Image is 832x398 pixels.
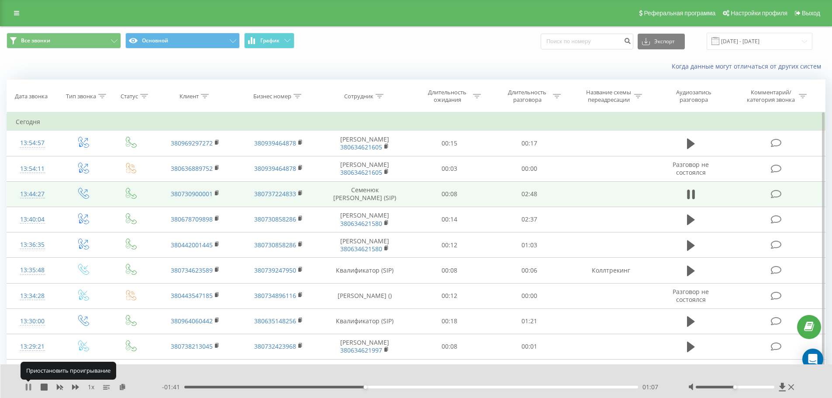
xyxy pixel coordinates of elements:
div: Accessibility label [363,385,367,389]
td: [PERSON_NAME] [320,131,410,156]
td: Семенюк [PERSON_NAME] (SIP) [320,181,410,207]
a: 380730858286 [254,215,296,223]
a: 380969297272 [171,139,213,147]
a: 380964060442 [171,317,213,325]
a: 380442001445 [171,241,213,249]
td: 00:01 [490,334,570,359]
button: Все звонки [7,33,121,48]
div: Сотрудник [344,93,373,100]
div: Длительность разговора [504,89,551,104]
td: 00:06 [490,258,570,283]
div: 13:28:56 [16,363,49,381]
div: Приостановить проигрывание [21,362,116,379]
a: Когда данные могут отличаться от других систем [672,62,825,70]
td: 00:17 [490,131,570,156]
td: 01:10 [490,360,570,385]
td: 00:18 [410,308,490,334]
td: 00:03 [410,156,490,181]
span: Разговор не состоялся [673,160,709,177]
td: Квалификатор (SIP) [320,258,410,283]
span: - 01:41 [162,383,184,391]
td: 02:37 [490,207,570,232]
a: 380734896116 [254,291,296,300]
td: [PERSON_NAME] [320,334,410,359]
td: [PERSON_NAME] [320,207,410,232]
a: 380939464878 [254,139,296,147]
div: Аудиозапись разговора [665,89,722,104]
span: Разговор не состоялся [673,287,709,304]
td: [PERSON_NAME] [320,156,410,181]
a: 380634621580 [340,245,382,253]
a: 380635148256 [254,317,296,325]
div: 13:30:00 [16,313,49,330]
a: 380636889752 [171,164,213,173]
div: Тип звонка [66,93,96,100]
td: Квалификатор (SIP) [320,308,410,334]
a: 380730900001 [171,190,213,198]
td: [PERSON_NAME] [320,232,410,258]
div: 13:40:04 [16,211,49,228]
button: Основной [125,33,240,48]
span: График [260,38,280,44]
a: 380443547185 [171,291,213,300]
td: 00:00 [490,156,570,181]
td: 02:48 [490,181,570,207]
a: 380739247950 [254,266,296,274]
div: 13:54:11 [16,160,49,177]
span: 01:07 [642,383,658,391]
td: 00:08 [410,258,490,283]
td: [PERSON_NAME] [320,360,410,385]
a: 380730858286 [254,241,296,249]
td: 00:12 [410,232,490,258]
div: Open Intercom Messenger [802,349,823,370]
span: Реферальная программа [644,10,715,17]
div: 13:35:48 [16,262,49,279]
span: Настройки профиля [731,10,787,17]
div: Клиент [180,93,199,100]
span: Выход [802,10,820,17]
td: 00:04 [410,360,490,385]
div: 13:44:27 [16,186,49,203]
td: 01:21 [490,308,570,334]
button: График [244,33,294,48]
a: 380734623589 [171,266,213,274]
td: 00:00 [490,283,570,308]
button: Экспорт [638,34,685,49]
a: 380732423968 [254,342,296,350]
a: 380634621605 [340,168,382,177]
td: [PERSON_NAME] () [320,283,410,308]
div: Дата звонка [15,93,48,100]
a: 380678709898 [171,215,213,223]
td: 00:15 [410,131,490,156]
span: 1 x [88,383,94,391]
td: Сегодня [7,113,825,131]
div: Бизнес номер [253,93,291,100]
td: 01:03 [490,232,570,258]
td: 00:08 [410,181,490,207]
a: 380634621580 [340,219,382,228]
a: 380634621997 [340,346,382,354]
div: 13:29:21 [16,338,49,355]
td: 00:12 [410,283,490,308]
input: Поиск по номеру [541,34,633,49]
span: Все звонки [21,37,50,44]
a: 380737224833 [254,190,296,198]
td: 00:14 [410,207,490,232]
div: 13:34:28 [16,287,49,305]
div: Длительность ожидания [424,89,471,104]
a: 380939464878 [254,164,296,173]
td: Коллтрекинг [569,258,652,283]
div: Комментарий/категория звонка [746,89,797,104]
a: 380634621605 [340,143,382,151]
td: 00:08 [410,334,490,359]
div: 13:36:35 [16,236,49,253]
div: Название схемы переадресации [585,89,632,104]
div: Accessibility label [733,385,737,389]
div: 13:54:57 [16,135,49,152]
a: 380738213045 [171,342,213,350]
div: Статус [121,93,138,100]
